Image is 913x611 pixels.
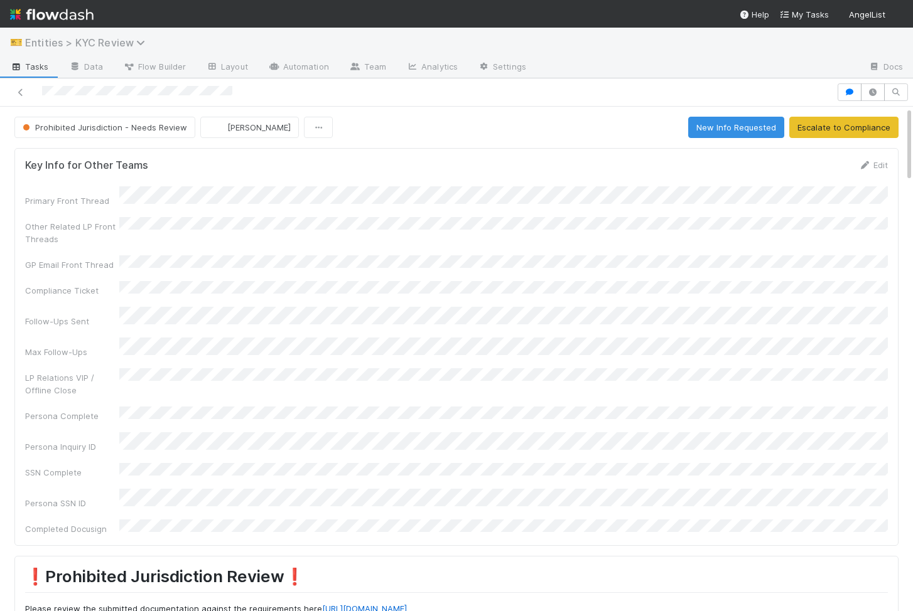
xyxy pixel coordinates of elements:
[25,194,119,207] div: Primary Front Thread
[396,58,468,78] a: Analytics
[25,346,119,358] div: Max Follow-Ups
[339,58,396,78] a: Team
[25,566,888,592] h1: ❗Prohibited Jurisdiction Review❗️
[123,60,186,73] span: Flow Builder
[858,58,913,78] a: Docs
[468,58,536,78] a: Settings
[779,9,829,19] span: My Tasks
[20,122,187,132] span: Prohibited Jurisdiction - Needs Review
[739,8,769,21] div: Help
[25,440,119,453] div: Persona Inquiry ID
[211,121,224,134] img: avatar_ec94f6e9-05c5-4d36-a6c8-d0cea77c3c29.png
[779,8,829,21] a: My Tasks
[858,160,888,170] a: Edit
[59,58,113,78] a: Data
[25,523,119,535] div: Completed Docusign
[196,58,258,78] a: Layout
[10,37,23,48] span: 🎫
[25,159,148,172] h5: Key Info for Other Teams
[10,60,49,73] span: Tasks
[688,117,784,138] button: New Info Requested
[227,122,291,132] span: [PERSON_NAME]
[258,58,339,78] a: Automation
[25,410,119,422] div: Persona Complete
[25,258,119,271] div: GP Email Front Thread
[10,4,94,25] img: logo-inverted-e16ddd16eac7371096b0.svg
[25,36,151,49] span: Entities > KYC Review
[789,117,899,138] button: Escalate to Compliance
[25,371,119,396] div: LP Relations VIP / Offline Close
[25,315,119,327] div: Follow-Ups Sent
[113,58,196,78] a: Flow Builder
[25,220,119,245] div: Other Related LP Front Threads
[25,497,119,509] div: Persona SSN ID
[890,9,903,21] img: avatar_7d83f73c-397d-4044-baf2-bb2da42e298f.png
[25,284,119,297] div: Compliance Ticket
[200,117,299,138] button: [PERSON_NAME]
[849,9,885,19] span: AngelList
[25,466,119,479] div: SSN Complete
[14,117,195,138] button: Prohibited Jurisdiction - Needs Review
